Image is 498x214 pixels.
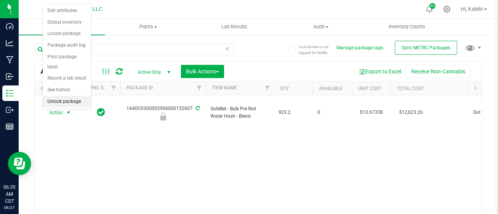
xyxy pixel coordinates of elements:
[299,44,338,56] span: Include items not tagged for facility
[6,73,14,80] inline-svg: Inbound
[402,45,450,50] span: Sync METRC Packages
[43,84,91,96] li: See history
[4,205,15,211] p: 08/27
[6,39,14,47] inline-svg: Analytics
[6,89,14,97] inline-svg: Inventory
[278,23,363,30] span: Audit
[352,95,391,130] td: $13.67338
[43,96,91,108] li: Unlock package
[461,6,483,12] span: Hi, Kaleb!
[8,152,31,175] iframe: Resource center
[279,109,308,116] span: 923.2
[43,73,91,84] li: Record a lab result
[40,86,78,91] div: Actions
[64,107,74,118] span: select
[211,23,258,30] span: Lab Results
[105,23,191,30] span: Plants
[97,107,105,118] span: In Sync
[34,43,234,55] input: Search Package ID, Item Name, SKU, Lot or Part Number...
[195,106,200,111] span: Sync from Compliance System
[42,107,63,118] span: Action
[186,68,219,75] span: Bulk Actions
[126,85,153,90] a: Package ID
[19,23,105,30] span: Inventory
[442,5,452,13] div: Manage settings
[280,86,289,91] a: Qty
[43,40,91,51] li: Package audit log
[119,113,207,120] div: Out for R&D Test
[107,82,120,95] a: Filter
[6,23,14,30] inline-svg: Dashboard
[105,19,191,35] a: Plants
[364,19,450,35] a: Inventory Counts
[6,56,14,64] inline-svg: Manufacturing
[181,65,224,78] button: Bulk Actions
[43,51,91,73] li: Print package label
[43,28,91,40] li: Locate package
[395,41,457,55] button: Sync METRC Packages
[431,5,434,8] span: 9+
[119,105,207,120] div: 1A40C0300002906000152607
[4,184,15,205] p: 06:35 AM CDT
[6,106,14,114] inline-svg: Outbound
[193,82,206,95] a: Filter
[191,19,278,35] a: Lab Results
[43,5,91,17] li: Edit attributes
[88,85,117,90] a: Sync Status
[337,45,383,51] button: Manage package tags
[354,65,406,78] button: Export to Excel
[261,82,274,95] a: Filter
[40,67,95,76] span: All Packages
[319,86,342,91] a: Available
[397,86,424,91] a: Total Cost
[224,43,230,54] span: Clear
[358,86,381,91] a: Unit Cost
[6,123,14,130] inline-svg: Reports
[406,65,470,78] button: Receive Non-Cannabis
[317,109,347,116] span: 0
[395,107,427,118] span: $12,623.26
[19,19,105,35] a: Inventory
[43,17,91,28] li: Global inventory
[210,105,269,120] span: SafeBet - Bulk Pre Roll Water Hash - Blend
[378,23,436,30] span: Inventory Counts
[212,85,237,90] a: Item Name
[277,19,364,35] a: Audit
